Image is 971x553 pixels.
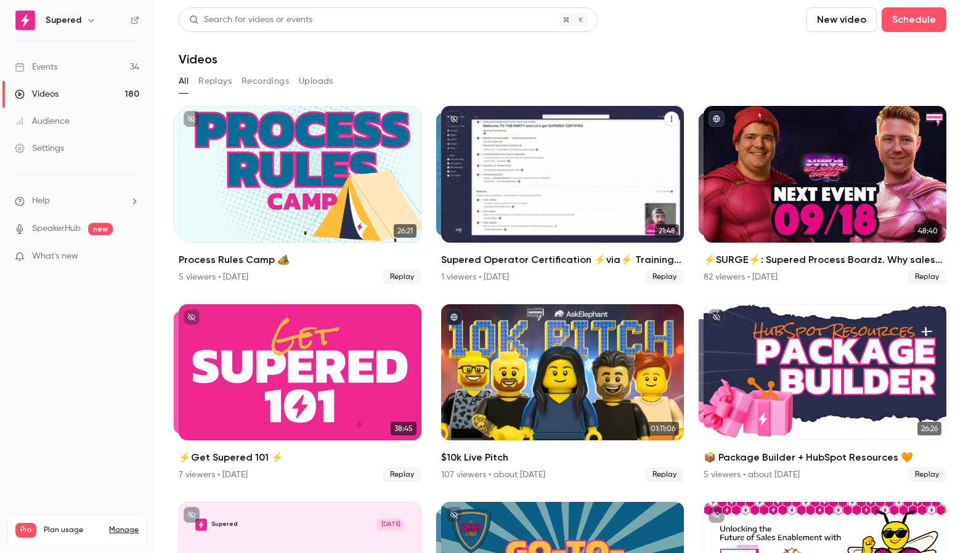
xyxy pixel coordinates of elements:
[179,106,421,285] li: Process Rules Camp 🏕️
[704,271,778,283] div: 82 viewers • [DATE]
[441,304,684,483] a: 01:11:06$10k Live Pitch107 viewers • about [DATE]Replay
[179,304,421,483] li: ⚡️Get Supered 101 ⚡️
[441,450,684,465] h2: $10k Live Pitch
[704,106,946,285] li: ⚡️SURGE⚡️: Supered Process Boardz. Why sales enablement used to feel hard
[32,222,81,235] a: SpeakerHub
[179,52,217,67] h1: Videos
[179,106,421,285] a: 26:2126:21Process Rules Camp 🏕️5 viewers • [DATE]Replay
[446,111,462,127] button: unpublished
[15,115,70,127] div: Audience
[88,223,113,235] span: new
[179,252,421,267] h2: Process Rules Camp 🏕️
[376,519,405,531] span: [DATE]
[15,10,35,30] img: Supered
[211,520,238,528] p: Supered
[806,7,877,32] button: New video
[44,525,102,535] span: Plan usage
[15,195,139,208] li: help-dropdown-opener
[645,270,684,285] span: Replay
[391,422,416,435] span: 38:45
[242,71,289,91] button: Recordings
[383,467,421,482] span: Replay
[446,507,462,523] button: unpublished
[441,469,545,481] div: 107 viewers • about [DATE]
[709,507,725,523] button: unpublished
[704,304,946,483] li: 📦 Package Builder + HubSpot Resources 🧡
[109,525,139,535] a: Manage
[914,224,941,238] span: 48:40
[441,106,684,285] a: 21:4821:48Supered Operator Certification ⚡️via⚡️ Training Grounds: Kickoff Call1 viewers • [DATE]...
[383,270,421,285] span: Replay
[15,142,64,155] div: Settings
[441,304,684,483] li: $10k Live Pitch
[189,14,312,26] div: Search for videos or events
[882,7,946,32] button: Schedule
[184,507,200,523] button: unpublished
[709,111,725,127] button: published
[32,250,78,263] span: What's new
[46,14,81,26] h6: Supered
[32,195,50,208] span: Help
[908,467,946,482] span: Replay
[15,523,36,538] span: Pro
[704,304,946,483] a: 26:2626:26📦 Package Builder + HubSpot Resources 🧡5 viewers • about [DATE]Replay
[198,71,232,91] button: Replays
[15,61,57,73] div: Events
[441,271,509,283] div: 1 viewers • [DATE]
[917,422,941,435] span: 26:26
[179,450,421,465] h2: ⚡️Get Supered 101 ⚡️
[124,251,139,262] iframe: Noticeable Trigger
[704,252,946,267] h2: ⚡️SURGE⚡️: Supered Process Boardz. Why sales enablement used to feel hard
[441,106,684,285] li: Supered Operator Certification ⚡️via⚡️ Training Grounds: Kickoff Call
[704,106,946,285] a: 48:4048:40⚡️SURGE⚡️: Supered Process Boardz. Why sales enablement used to feel hard82 viewers • [...
[179,271,248,283] div: 5 viewers • [DATE]
[704,469,800,481] div: 5 viewers • about [DATE]
[179,469,248,481] div: 7 viewers • [DATE]
[647,422,679,435] span: 01:11:06
[441,252,684,267] h2: Supered Operator Certification ⚡️via⚡️ Training Grounds: Kickoff Call
[299,71,333,91] button: Uploads
[394,224,416,238] span: 26:21
[908,270,946,285] span: Replay
[704,450,946,465] h2: 📦 Package Builder + HubSpot Resources 🧡
[179,304,421,483] a: 38:4538:45⚡️Get Supered 101 ⚡️7 viewers • [DATE]Replay
[184,309,200,325] button: unpublished
[709,309,725,325] button: unpublished
[446,309,462,325] button: published
[184,111,200,127] button: unpublished
[179,71,189,91] button: All
[655,224,679,238] span: 21:48
[645,467,684,482] span: Replay
[15,88,59,100] div: Videos
[179,7,946,546] section: Videos
[195,519,208,531] img: Admin Arena Finale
